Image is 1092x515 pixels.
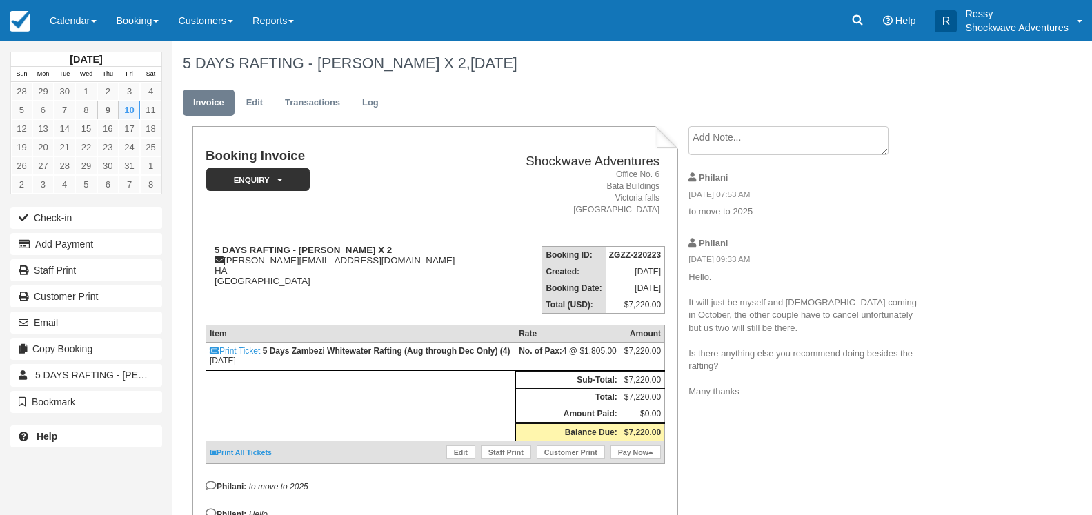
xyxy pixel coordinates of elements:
[140,138,161,156] a: 25
[10,312,162,334] button: Email
[10,425,162,447] a: Help
[54,119,75,138] a: 14
[32,101,54,119] a: 6
[606,296,665,314] td: $7,220.00
[97,138,119,156] a: 23
[515,372,621,389] th: Sub-Total:
[352,90,389,117] a: Log
[32,156,54,175] a: 27
[75,138,97,156] a: 22
[699,172,728,183] strong: Philani
[32,119,54,138] a: 13
[206,149,496,163] h1: Booking Invoice
[206,482,246,492] strong: Philani:
[621,389,665,406] td: $7,220.00
[515,325,621,343] th: Rate
[54,82,75,101] a: 30
[621,372,665,389] td: $7,220.00
[32,175,54,194] a: 3
[206,343,515,371] td: [DATE]
[11,138,32,156] a: 19
[275,90,350,117] a: Transactions
[263,346,510,356] strong: 5 Days Zambezi Whitewater Rafting (Aug through Dec Only) (4)
[10,259,162,281] a: Staff Print
[32,67,54,82] th: Mon
[70,54,102,65] strong: [DATE]
[75,175,97,194] a: 5
[206,168,310,192] em: Enquiry
[10,233,162,255] button: Add Payment
[54,175,75,194] a: 4
[519,346,562,356] strong: No. of Pax
[11,175,32,194] a: 2
[895,15,916,26] span: Help
[183,55,981,72] h1: 5 DAYS RAFTING - [PERSON_NAME] X 2,
[502,154,659,169] h2: Shockwave Adventures
[75,119,97,138] a: 15
[75,156,97,175] a: 29
[10,11,30,32] img: checkfront-main-nav-mini-logo.png
[610,445,661,459] a: Pay Now
[140,175,161,194] a: 8
[606,280,665,296] td: [DATE]
[75,101,97,119] a: 8
[119,119,140,138] a: 17
[97,175,119,194] a: 6
[75,67,97,82] th: Wed
[10,391,162,413] button: Bookmark
[210,448,272,456] a: Print All Tickets
[206,167,305,192] a: Enquiry
[140,67,161,82] th: Sat
[140,156,161,175] a: 1
[935,10,957,32] div: R
[688,189,921,204] em: [DATE] 07:53 AM
[119,101,140,119] a: 10
[11,101,32,119] a: 5
[11,82,32,101] a: 28
[688,254,921,269] em: [DATE] 09:33 AM
[119,156,140,175] a: 31
[10,207,162,229] button: Check-in
[97,119,119,138] a: 16
[515,405,621,423] th: Amount Paid:
[446,445,475,459] a: Edit
[537,445,605,459] a: Customer Print
[32,82,54,101] a: 29
[699,238,728,248] strong: Philani
[10,364,162,386] a: 5 DAYS RAFTING - [PERSON_NAME] X 4
[621,405,665,423] td: $0.00
[11,67,32,82] th: Sun
[542,247,606,264] th: Booking ID:
[206,245,496,286] div: [PERSON_NAME][EMAIL_ADDRESS][DOMAIN_NAME] HA [GEOGRAPHIC_DATA]
[481,445,531,459] a: Staff Print
[883,16,893,26] i: Help
[515,389,621,406] th: Total:
[606,263,665,280] td: [DATE]
[609,250,661,260] strong: ZGZZ-220223
[502,169,659,216] address: Office No. 6 Bata Buildings Victoria falls [GEOGRAPHIC_DATA]
[37,431,57,442] b: Help
[965,21,1069,34] p: Shockwave Adventures
[542,280,606,296] th: Booking Date:
[542,263,606,280] th: Created:
[119,138,140,156] a: 24
[119,175,140,194] a: 7
[97,67,119,82] th: Thu
[35,370,219,381] span: 5 DAYS RAFTING - [PERSON_NAME] X 4
[54,67,75,82] th: Tue
[140,119,161,138] a: 18
[11,156,32,175] a: 26
[206,325,515,343] th: Item
[515,343,621,371] td: 4 @ $1,805.00
[119,67,140,82] th: Fri
[624,346,661,367] div: $7,220.00
[10,338,162,360] button: Copy Booking
[470,54,517,72] span: [DATE]
[54,156,75,175] a: 28
[688,205,921,219] p: to move to 2025
[54,138,75,156] a: 21
[119,82,140,101] a: 3
[215,245,392,255] strong: 5 DAYS RAFTING - [PERSON_NAME] X 2
[183,90,235,117] a: Invoice
[621,325,665,343] th: Amount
